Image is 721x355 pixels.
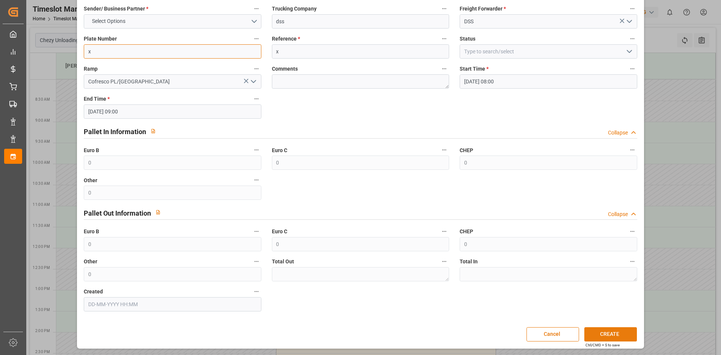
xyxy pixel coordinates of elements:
[252,64,261,74] button: Ramp
[627,257,637,266] button: Total In
[460,147,473,154] span: CHEP
[272,228,287,236] span: Euro C
[84,65,98,73] span: Ramp
[84,35,117,43] span: Plate Number
[627,227,637,236] button: CHEP
[252,94,261,104] button: End Time *
[84,5,148,13] span: Sender/ Business Partner
[627,34,637,44] button: Status
[84,297,261,311] input: DD-MM-YYYY HH:MM
[252,145,261,155] button: Euro B
[146,124,160,138] button: View description
[460,44,637,59] input: Type to search/select
[439,227,449,236] button: Euro C
[439,145,449,155] button: Euro C
[526,327,579,341] button: Cancel
[460,35,475,43] span: Status
[151,205,165,219] button: View description
[247,76,258,88] button: open menu
[585,342,620,348] div: Ctrl/CMD + S to save
[84,288,103,296] span: Created
[84,258,97,266] span: Other
[84,104,261,119] input: DD-MM-YYYY HH:MM
[84,127,146,137] h2: Pallet In Information
[584,327,637,341] button: CREATE
[272,258,294,266] span: Total Out
[627,145,637,155] button: CHEP
[439,34,449,44] button: Reference *
[627,4,637,14] button: Freight Forwarder *
[272,5,317,13] span: Trucking Company
[439,4,449,14] button: Trucking Company
[84,95,110,103] span: End Time
[460,258,478,266] span: Total In
[84,147,99,154] span: Euro B
[88,17,129,25] span: Select Options
[460,74,637,89] input: DD-MM-YYYY HH:MM
[627,64,637,74] button: Start Time *
[272,65,298,73] span: Comments
[272,147,287,154] span: Euro C
[460,228,473,236] span: CHEP
[252,4,261,14] button: Sender/ Business Partner *
[439,257,449,266] button: Total Out
[84,228,99,236] span: Euro B
[252,227,261,236] button: Euro B
[623,46,634,57] button: open menu
[252,287,261,296] button: Created
[252,175,261,185] button: Other
[272,35,300,43] span: Reference
[460,65,489,73] span: Start Time
[84,208,151,218] h2: Pallet Out Information
[252,257,261,266] button: Other
[608,210,628,218] div: Collapse
[460,5,506,13] span: Freight Forwarder
[623,16,634,27] button: open menu
[439,64,449,74] button: Comments
[84,14,261,29] button: open menu
[84,177,97,184] span: Other
[84,74,261,89] input: Type to search/select
[608,129,628,137] div: Collapse
[252,34,261,44] button: Plate Number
